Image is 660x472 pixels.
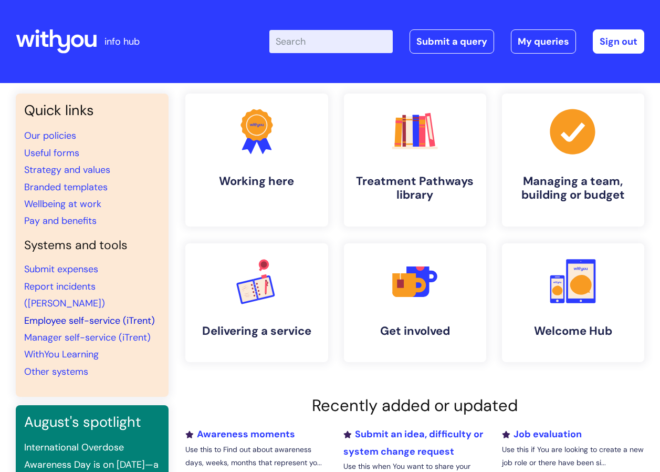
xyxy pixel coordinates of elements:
a: Delivering a service [185,243,328,362]
p: Use this if You are looking to create a new job role or there have been si... [502,443,644,469]
h3: Quick links [24,102,160,119]
a: Working here [185,94,328,227]
a: Other systems [24,365,88,378]
a: Report incidents ([PERSON_NAME]) [24,280,105,310]
a: WithYou Learning [24,348,99,361]
a: Strategy and values [24,163,110,176]
a: Branded templates [24,181,108,193]
a: Pay and benefits [24,214,97,227]
a: Welcome Hub [502,243,644,362]
h4: Welcome Hub [510,324,636,338]
h4: Working here [194,175,319,188]
h4: Managing a team, building or budget [510,175,636,202]
a: Useful forms [24,147,79,159]
a: Managing a team, building or budget [502,94,644,227]
h2: Recently added or updated [185,396,644,415]
a: Job evaluation [502,428,582,440]
div: | - [269,29,644,54]
a: Submit a query [410,29,494,54]
input: Search [269,30,393,53]
a: Submit an idea, difficulty or system change request [343,428,483,457]
a: Employee self-service (iTrent) [24,314,155,327]
a: Our policies [24,129,76,142]
h4: Systems and tools [24,238,160,253]
h4: Get involved [352,324,478,338]
a: My queries [511,29,576,54]
p: info hub [104,33,140,50]
h4: Treatment Pathways library [352,175,478,202]
h4: Delivering a service [194,324,319,338]
h3: August's spotlight [24,414,160,430]
a: Get involved [344,243,486,362]
p: Use this to Find out about awareness days, weeks, months that represent yo... [185,443,328,469]
a: Treatment Pathways library [344,94,486,227]
a: Awareness moments [185,428,295,440]
a: Wellbeing at work [24,198,101,210]
a: Manager self-service (iTrent) [24,331,151,344]
a: Sign out [593,29,644,54]
a: Submit expenses [24,263,98,275]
